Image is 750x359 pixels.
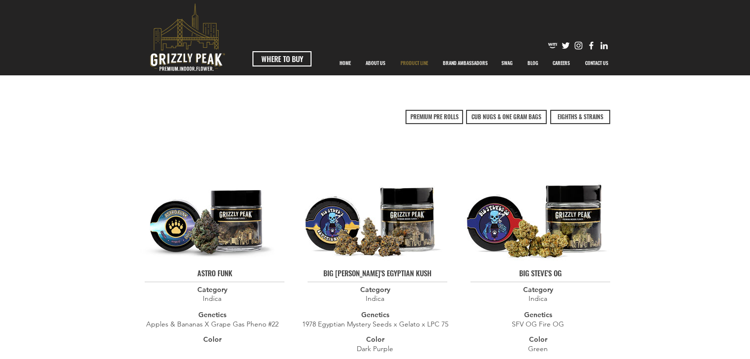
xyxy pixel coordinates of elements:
[197,267,232,278] span: ASTRO FUNK
[297,162,447,261] img: BIG STEVE'S EGYPTIAN KUSH
[406,110,463,124] a: PREMIUM PRE ROLLS
[558,113,603,121] span: EIGHTHS & STRAINS
[396,51,433,75] p: PRODUCT LINE
[357,344,393,353] span: Dark Purple
[529,294,547,303] span: Indica
[561,40,571,51] img: Twitter
[332,51,616,75] nav: Site
[302,320,448,328] span: 1978 Egyptian Mystery Seeds x Gelato x LPC 75
[548,40,558,51] img: weedmaps
[550,110,610,124] a: EIGHTHS & STRAINS
[438,51,493,75] p: BRAND AMBASSADORS
[366,294,384,303] span: Indica
[573,40,584,51] img: Instagram
[577,51,616,75] a: CONTACT US
[512,320,564,328] span: SFV OG Fire OG
[580,51,613,75] p: CONTACT US
[198,310,226,319] span: Genetics
[529,335,547,344] span: Color
[519,267,562,278] span: BIG STEVE'S OG
[393,51,436,75] a: PRODUCT LINE
[358,51,393,75] a: ABOUT US
[497,51,518,75] p: SWAG
[323,267,432,278] span: BIG [PERSON_NAME]'S EGYPTIAN KUSH
[460,162,610,261] img: BIG STEVE'S OG
[361,51,390,75] p: ABOUT US
[203,294,221,303] span: Indica
[523,51,543,75] p: BLOG
[134,162,284,261] img: ASTRO FUNK
[203,335,221,344] span: Color
[261,54,303,64] span: WHERE TO BUY
[548,40,609,51] ul: Social Bar
[545,51,577,75] a: CAREERS
[366,335,384,344] span: Color
[466,110,547,124] a: CUB NUGS & ONE GRAM BAGS
[528,344,548,353] span: Green
[586,40,596,51] img: Facebook
[332,51,358,75] a: HOME
[523,285,553,294] span: Category
[520,51,545,75] a: BLOG
[494,51,520,75] a: SWAG
[436,51,494,75] div: BRAND AMBASSADORS
[599,40,609,51] img: Likedin
[524,310,552,319] span: Genetics
[197,285,227,294] span: Category
[410,113,459,121] span: PREMIUM PRE ROLLS
[360,285,390,294] span: Category
[252,51,312,66] a: WHERE TO BUY
[150,3,225,71] svg: premium-indoor-flower
[335,51,356,75] p: HOME
[548,51,575,75] p: CAREERS
[471,113,541,121] span: CUB NUGS & ONE GRAM BAGS
[146,320,279,328] span: Apples & Bananas X Grape Gas Pheno #22
[361,310,389,319] span: Genetics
